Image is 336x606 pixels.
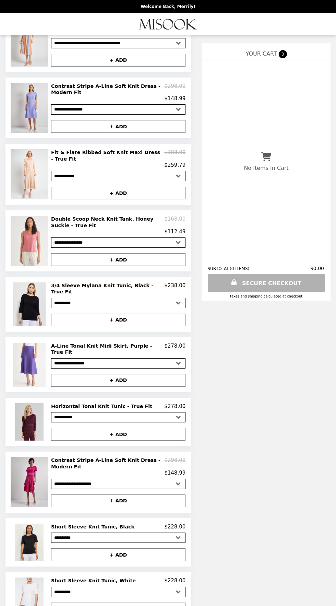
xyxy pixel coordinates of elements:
[11,216,50,266] img: Double Scoop Neck Knit Tank, Honey Suckle - True Fit
[51,314,185,326] button: + ADD
[164,83,185,96] p: $298.00
[51,343,164,356] h2: A-Line Tonal Knit Midi Skirt, Purple - True Fit
[164,524,185,530] p: $228.00
[164,149,185,162] p: $388.00
[51,282,164,295] h2: 3/4 Sleeve Mylana Knit Tunic, Black - True Fit
[51,253,185,266] button: + ADD
[51,428,185,441] button: + ADD
[51,187,185,199] button: + ADD
[164,457,185,470] p: $298.00
[51,83,164,96] h2: Contrast Stripe A-Line Soft Knit Dress - Modern Fit
[51,171,185,181] select: Select a product variant
[279,50,287,58] span: 0
[141,4,195,9] p: Welcome Back, Merrily!
[164,216,185,229] p: $168.00
[164,162,185,168] p: $259.79
[164,229,185,235] p: $112.49
[51,120,185,133] button: + ADD
[51,412,185,422] select: Select a product variant
[164,578,185,584] p: $228.00
[51,374,185,387] button: + ADD
[51,587,185,597] select: Select a product variant
[51,216,164,229] h2: Double Scoop Neck Knit Tank, Honey Suckle - True Fit
[51,298,185,308] select: Select a product variant
[15,524,45,561] img: Short Sleeve Knit Tunic, Black
[164,343,185,356] p: $278.00
[230,266,249,271] span: ( 0 ITEMS )
[51,38,185,48] select: Select a product variant
[164,282,185,295] p: $238.00
[51,54,185,67] button: + ADD
[11,457,50,507] img: Contrast Stripe A-Line Soft Knit Dress - Modern Fit
[51,479,185,489] select: Select a product variant
[164,95,185,102] p: $148.99
[139,17,197,31] img: Brand Logo
[51,524,137,530] h2: Short Sleeve Knit Tunic, Black
[13,282,48,326] img: 3/4 Sleeve Mylana Knit Tunic, Black - True Fit
[207,266,230,271] span: SUBTOTAL
[51,533,185,543] select: Select a product variant
[164,403,185,409] p: $278.00
[51,149,164,162] h2: Fit & Flare Ribbed Soft Knit Maxi Dress - True Fit
[207,294,325,298] div: Taxes and Shipping calculated at checkout
[15,403,45,441] img: Horizontal Tonal Knit Tunic - True Fit
[13,343,48,387] img: A-Line Tonal Knit Midi Skirt, Purple - True Fit
[51,578,139,584] h2: Short Sleeve Knit Tunic, White
[51,403,155,409] h2: Horizontal Tonal Knit Tunic - True Fit
[11,149,50,199] img: Fit & Flare Ribbed Soft Knit Maxi Dress - True Fit
[310,266,325,271] span: $0.00
[51,237,185,248] select: Select a product variant
[244,165,288,171] p: No Items In Cart
[51,457,164,470] h2: Contrast Stripe A-Line Soft Knit Dress - Modern Fit
[51,358,185,369] select: Select a product variant
[51,494,185,507] button: + ADD
[51,548,185,561] button: + ADD
[164,470,185,476] p: $148.99
[246,50,277,57] span: YOUR CART
[11,83,50,133] img: Contrast Stripe A-Line Soft Knit Dress - Modern Fit
[51,104,185,115] select: Select a product variant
